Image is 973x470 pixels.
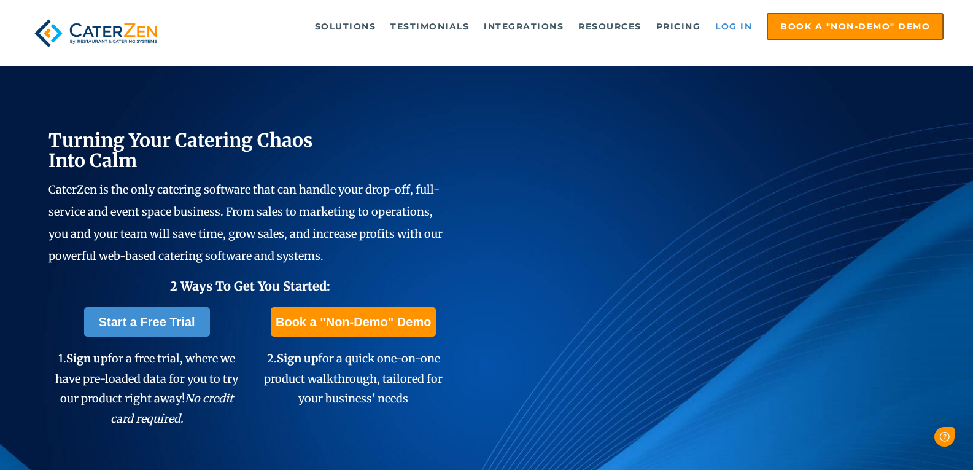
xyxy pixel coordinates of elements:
a: Integrations [478,14,570,39]
em: No credit card required. [110,391,234,425]
span: CaterZen is the only catering software that can handle your drop-off, full-service and event spac... [48,182,443,263]
span: Sign up [66,351,107,366]
img: caterzen [29,13,162,53]
span: 2. for a quick one-on-one product walkthrough, tailored for your business' needs [264,351,443,405]
span: Sign up [277,351,318,366]
a: Book a "Non-Demo" Demo [767,13,944,40]
a: Solutions [309,14,382,39]
a: Resources [572,14,648,39]
span: Turning Your Catering Chaos Into Calm [48,128,313,172]
a: Pricing [650,14,707,39]
span: 1. for a free trial, where we have pre-loaded data for you to try our product right away! [55,351,238,425]
span: 2 Ways To Get You Started: [170,278,330,294]
a: Testimonials [384,14,475,39]
a: Log in [709,14,758,39]
a: Start a Free Trial [84,307,210,337]
div: Navigation Menu [185,13,944,40]
a: Book a "Non-Demo" Demo [271,307,436,337]
iframe: Help widget launcher [864,422,959,456]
